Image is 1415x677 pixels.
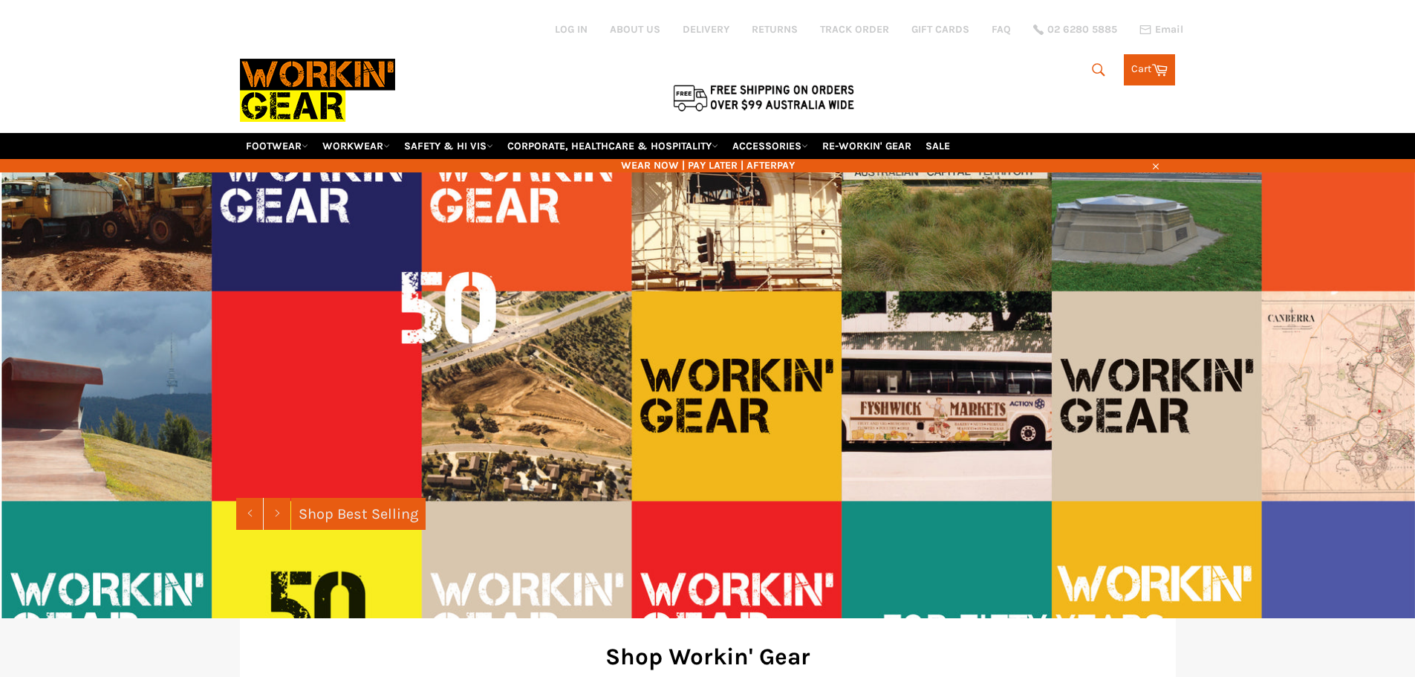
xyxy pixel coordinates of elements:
[992,22,1011,36] a: FAQ
[262,641,1154,673] h2: Shop Workin' Gear
[291,498,426,530] a: Shop Best Selling
[1033,25,1117,35] a: 02 6280 5885
[610,22,660,36] a: ABOUT US
[1047,25,1117,35] span: 02 6280 5885
[240,158,1176,172] span: WEAR NOW | PAY LATER | AFTERPAY
[240,133,314,159] a: FOOTWEAR
[920,133,956,159] a: SALE
[911,22,969,36] a: GIFT CARDS
[1139,24,1183,36] a: Email
[816,133,917,159] a: RE-WORKIN' GEAR
[398,133,499,159] a: SAFETY & HI VIS
[555,23,588,36] a: Log in
[316,133,396,159] a: WORKWEAR
[240,48,395,132] img: Workin Gear leaders in Workwear, Safety Boots, PPE, Uniforms. Australia's No.1 in Workwear
[752,22,798,36] a: RETURNS
[671,82,856,113] img: Flat $9.95 shipping Australia wide
[726,133,814,159] a: ACCESSORIES
[501,133,724,159] a: CORPORATE, HEALTHCARE & HOSPITALITY
[1155,25,1183,35] span: Email
[683,22,729,36] a: DELIVERY
[1124,54,1175,85] a: Cart
[820,22,889,36] a: TRACK ORDER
